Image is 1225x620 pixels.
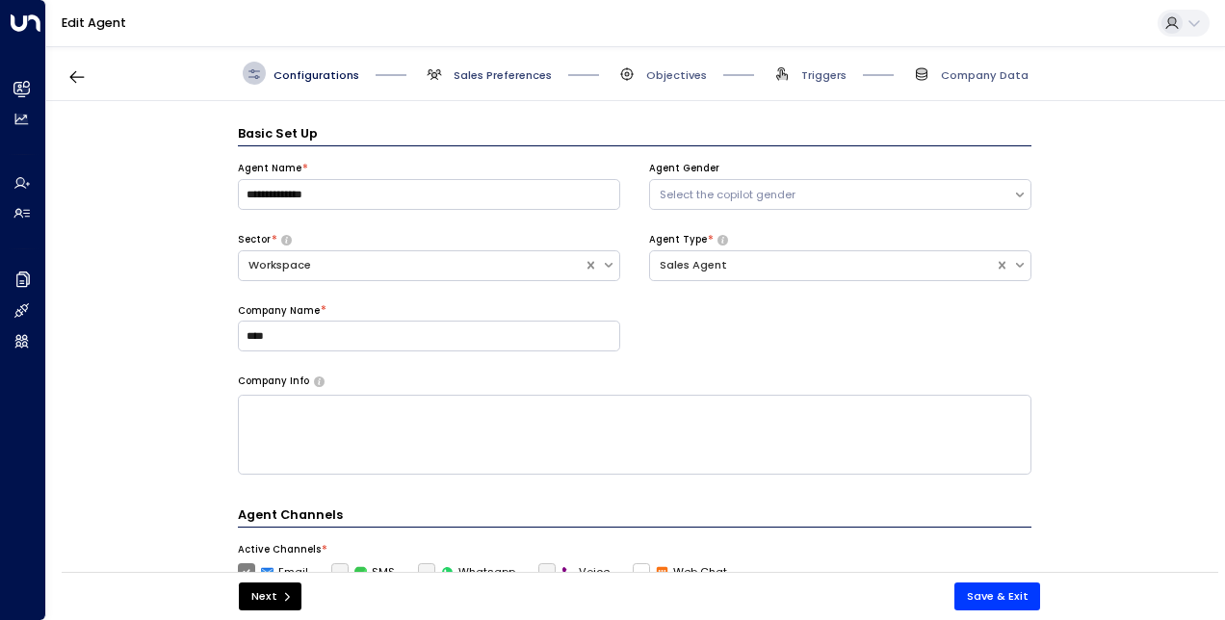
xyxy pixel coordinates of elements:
span: Configurations [274,67,359,83]
label: Voice [538,563,610,581]
span: Objectives [646,67,707,83]
div: Select the copilot gender [660,187,1003,203]
label: Whatsapp [418,563,515,581]
label: Agent Name [238,162,301,175]
label: Agent Gender [649,162,719,175]
span: Company Data [941,67,1029,83]
a: Edit Agent [62,14,126,31]
h3: Basic Set Up [238,124,1031,146]
label: Sector [238,233,271,246]
label: Web Chat [633,563,727,581]
button: Save & Exit [954,582,1041,610]
h4: Agent Channels [238,505,1031,528]
div: To activate this channel, please go to the Integrations page [418,563,515,581]
div: To activate this channel, please go to the Integrations page [538,563,610,581]
button: Select whether your copilot will handle inquiries directly from leads or from brokers representin... [717,235,728,245]
div: Sales Agent [660,257,985,273]
label: Email [238,563,308,581]
label: Company Name [238,304,320,318]
span: Sales Preferences [454,67,552,83]
label: Company Info [238,375,309,388]
label: SMS [331,563,395,581]
label: Active Channels [238,543,321,556]
span: Triggers [801,67,847,83]
div: To activate this channel, please go to the Integrations page [331,563,395,581]
button: Provide a brief overview of your company, including your industry, products or services, and any ... [314,376,325,386]
label: Agent Type [649,233,707,246]
button: Next [239,582,301,610]
div: Workspace [248,257,574,273]
button: Select whether your copilot will handle inquiries directly from leads or from brokers representin... [281,235,292,245]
